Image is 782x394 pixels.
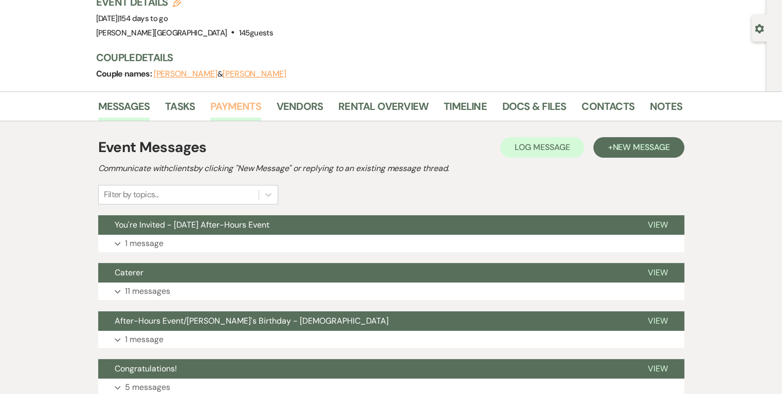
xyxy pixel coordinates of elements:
[581,98,634,121] a: Contacts
[631,359,684,379] button: View
[98,137,207,158] h1: Event Messages
[648,219,668,230] span: View
[119,13,168,24] span: 154 days to go
[515,142,570,153] span: Log Message
[648,363,668,374] span: View
[239,28,273,38] span: 145 guests
[755,23,764,33] button: Open lead details
[96,50,672,65] h3: Couple Details
[98,98,150,121] a: Messages
[648,267,668,278] span: View
[118,13,168,24] span: |
[502,98,566,121] a: Docs & Files
[98,311,631,331] button: After-Hours Event/[PERSON_NAME]'s Birthday - [DEMOGRAPHIC_DATA]
[165,98,195,121] a: Tasks
[154,69,286,79] span: &
[223,70,286,78] button: [PERSON_NAME]
[115,219,269,230] span: You're Invited - [DATE] After-Hours Event
[648,315,668,326] span: View
[650,98,682,121] a: Notes
[593,137,684,158] button: +New Message
[98,215,631,235] button: You're Invited - [DATE] After-Hours Event
[98,359,631,379] button: Congratulations!
[96,13,168,24] span: [DATE]
[444,98,487,121] a: Timeline
[631,263,684,283] button: View
[631,215,684,235] button: View
[500,137,584,158] button: Log Message
[154,70,217,78] button: [PERSON_NAME]
[125,237,163,250] p: 1 message
[338,98,428,121] a: Rental Overview
[98,263,631,283] button: Caterer
[125,333,163,346] p: 1 message
[631,311,684,331] button: View
[115,363,177,374] span: Congratulations!
[210,98,261,121] a: Payments
[98,283,684,300] button: 11 messages
[115,315,389,326] span: After-Hours Event/[PERSON_NAME]'s Birthday - [DEMOGRAPHIC_DATA]
[125,285,170,298] p: 11 messages
[98,235,684,252] button: 1 message
[115,267,143,278] span: Caterer
[96,28,227,38] span: [PERSON_NAME][GEOGRAPHIC_DATA]
[98,162,684,175] h2: Communicate with clients by clicking "New Message" or replying to an existing message thread.
[104,189,159,201] div: Filter by topics...
[96,68,154,79] span: Couple names:
[612,142,669,153] span: New Message
[98,331,684,348] button: 1 message
[277,98,323,121] a: Vendors
[125,381,170,394] p: 5 messages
